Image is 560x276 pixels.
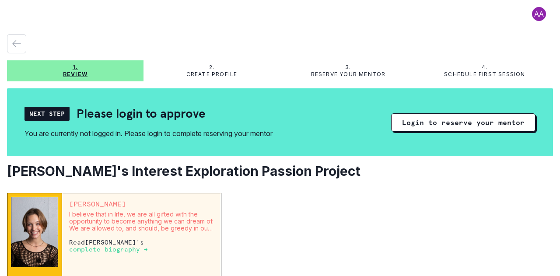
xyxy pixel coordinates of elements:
p: 2. [209,64,214,71]
h2: [PERSON_NAME]'s Interest Exploration Passion Project [7,163,553,179]
p: 4. [482,64,487,71]
div: You are currently not logged in. Please login to complete reserving your mentor [24,128,273,139]
h2: Please login to approve [77,106,206,121]
button: Login to reserve your mentor [391,113,535,132]
p: Schedule first session [444,71,525,78]
p: 1. [73,64,78,71]
p: Read [PERSON_NAME] 's [69,239,214,253]
p: Review [63,71,87,78]
p: Create profile [186,71,238,78]
p: 3. [345,64,351,71]
img: Mentor Image [11,197,58,267]
button: profile picture [525,7,553,21]
p: I believe that in life, we are all gifted with the opportunity to become anything we can dream of... [69,211,214,232]
p: Reserve your mentor [311,71,386,78]
p: [PERSON_NAME] [69,200,214,207]
div: Next Step [24,107,70,121]
a: complete biography → [69,245,148,253]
